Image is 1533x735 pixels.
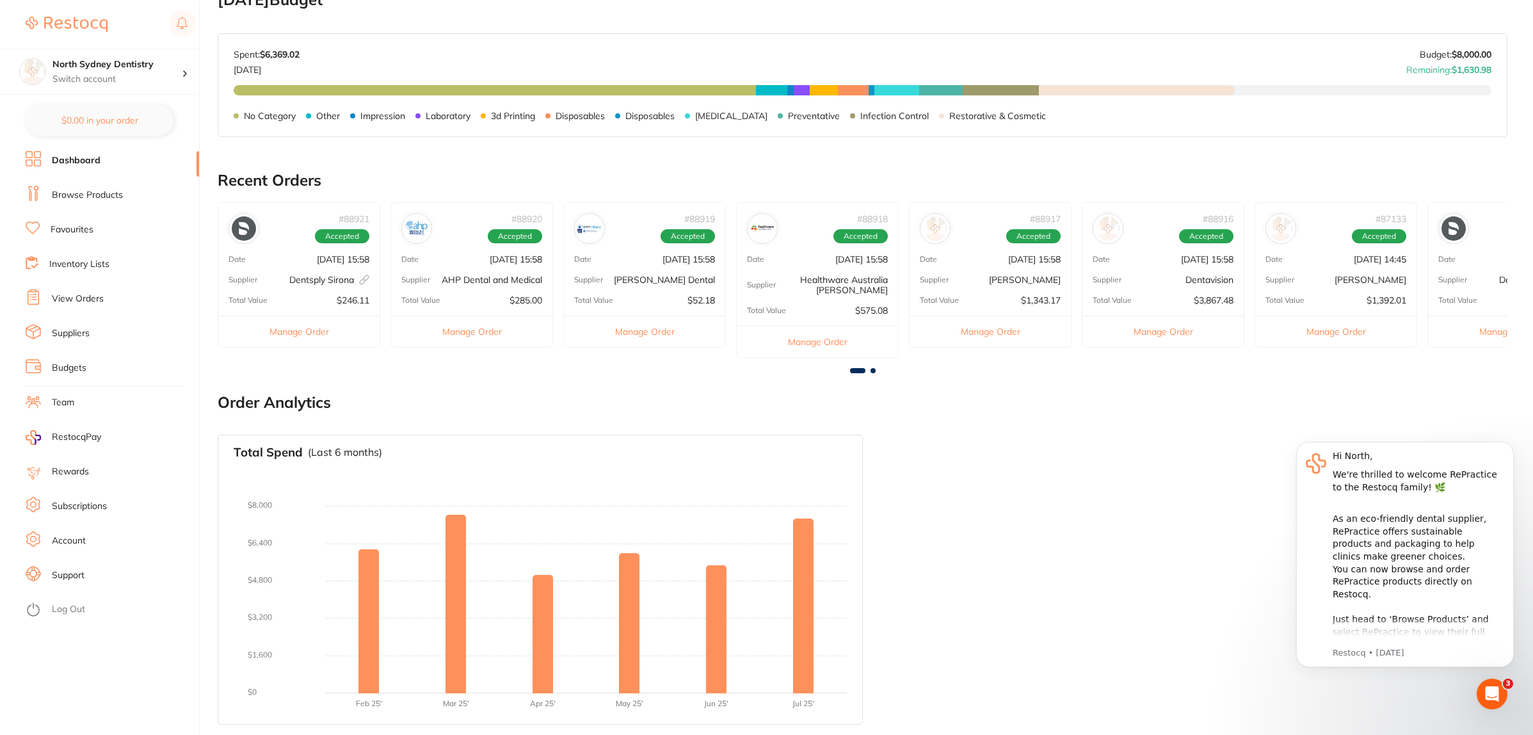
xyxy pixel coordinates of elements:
p: # 88919 [684,214,715,224]
p: $1,343.17 [1021,295,1061,305]
p: Date [401,255,419,264]
span: Accepted [315,229,369,243]
h4: North Sydney Dentistry [52,58,182,71]
a: Suppliers [52,327,90,340]
a: Rewards [52,465,89,478]
button: Manage Order [218,316,380,347]
img: Erskine Dental [577,216,602,241]
p: [DATE] 15:58 [490,254,542,264]
a: Browse Products [52,189,123,202]
p: Remaining: [1406,60,1491,75]
p: # 88918 [857,214,888,224]
button: Manage Order [910,316,1071,347]
a: Account [52,535,86,547]
h2: Order Analytics [218,394,1507,412]
img: Dentsply Sirona [232,216,256,241]
button: $0.00 in your order [26,105,173,136]
p: $575.08 [855,305,888,316]
a: Restocq Logo [26,10,108,39]
p: # 88920 [511,214,542,224]
p: Other [316,111,340,121]
strong: $6,369.02 [260,49,300,60]
a: Inventory Lists [49,258,109,271]
p: Date [1265,255,1283,264]
p: $52.18 [687,295,715,305]
p: Total Value [574,296,613,305]
p: # 88917 [1030,214,1061,224]
p: Disposables [625,111,675,121]
p: Supplier [401,275,430,284]
span: RestocqPay [52,431,101,444]
p: # 88916 [1203,214,1233,224]
p: Preventative [788,111,840,121]
p: (Last 6 months) [308,446,382,458]
button: Manage Order [391,316,552,347]
h3: Total Spend [234,446,303,460]
a: Log Out [52,603,85,616]
p: Switch account [52,73,182,86]
p: # 88921 [339,214,369,224]
p: [DATE] 15:58 [1181,254,1233,264]
p: [DATE] 15:58 [317,254,369,264]
button: Manage Order [564,316,725,347]
button: Manage Order [1082,316,1244,347]
img: Healthware Australia Ridley [750,216,775,241]
p: No Category [244,111,296,121]
p: Supplier [229,275,257,284]
p: [PERSON_NAME] [989,275,1061,285]
p: $3,867.48 [1194,295,1233,305]
p: Laboratory [426,111,470,121]
p: Budget: [1420,49,1491,60]
p: Total Value [920,296,959,305]
a: Budgets [52,362,86,375]
p: Total Value [1265,296,1304,305]
p: [DATE] 15:58 [835,254,888,264]
a: RestocqPay [26,430,101,445]
p: [DATE] 14:45 [1354,254,1406,264]
p: Dentsply Sirona [289,275,369,285]
img: Restocq Logo [26,17,108,32]
img: North Sydney Dentistry [20,59,45,85]
p: $246.11 [337,295,369,305]
strong: $1,630.98 [1452,64,1491,76]
p: Spent: [234,49,300,60]
img: Henry Schein Halas [923,216,947,241]
p: Supplier [1093,275,1121,284]
p: AHP Dental and Medical [442,275,542,285]
p: Date [920,255,937,264]
span: Accepted [661,229,715,243]
img: Henry Schein Halas [1269,216,1293,241]
p: Impression [360,111,405,121]
p: [MEDICAL_DATA] [695,111,767,121]
p: Restorative & Cosmetic [949,111,1046,121]
img: AHP Dental and Medical [405,216,429,241]
p: Healthware Australia [PERSON_NAME] [776,275,888,295]
a: Team [52,396,74,409]
p: Supplier [1438,275,1467,284]
p: Date [1438,255,1456,264]
p: [PERSON_NAME] Dental [614,275,715,285]
p: $1,392.01 [1367,295,1406,305]
p: Total Value [1093,296,1132,305]
p: Date [747,255,764,264]
p: Total Value [229,296,268,305]
iframe: Intercom notifications message [1277,422,1533,700]
p: Total Value [747,306,786,315]
p: # 87133 [1376,214,1406,224]
strong: $8,000.00 [1452,49,1491,60]
p: [DATE] [234,60,300,75]
span: Accepted [1006,229,1061,243]
a: Subscriptions [52,500,107,513]
p: Date [1093,255,1110,264]
button: Manage Order [737,326,898,357]
p: Total Value [1438,296,1477,305]
p: Date [574,255,591,264]
button: Log Out [26,600,195,620]
span: Accepted [1352,229,1406,243]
